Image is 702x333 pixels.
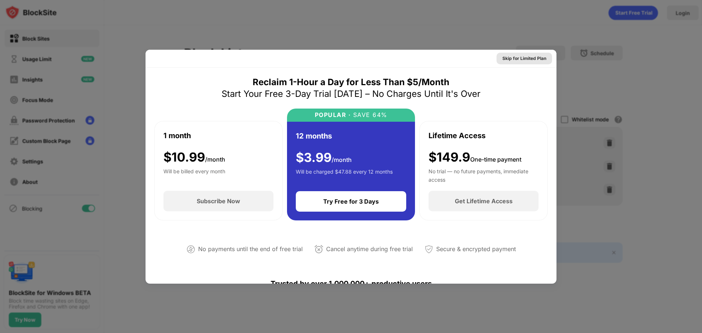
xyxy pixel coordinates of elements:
[296,168,393,182] div: Will be charged $47.88 every 12 months
[470,156,521,163] span: One-time payment
[326,244,413,254] div: Cancel anytime during free trial
[502,55,546,62] div: Skip for Limited Plan
[222,88,480,100] div: Start Your Free 3-Day Trial [DATE] – No Charges Until It's Over
[163,130,191,141] div: 1 month
[163,167,225,182] div: Will be billed every month
[154,266,548,301] div: Trusted by over 1,000,000+ productive users
[205,156,225,163] span: /month
[197,197,240,205] div: Subscribe Now
[186,245,195,254] img: not-paying
[253,76,449,88] div: Reclaim 1-Hour a Day for Less Than $5/Month
[429,150,521,165] div: $149.9
[332,156,352,163] span: /month
[315,111,351,118] div: POPULAR ·
[351,111,388,118] div: SAVE 64%
[424,245,433,254] img: secured-payment
[323,198,379,205] div: Try Free for 3 Days
[314,245,323,254] img: cancel-anytime
[455,197,513,205] div: Get Lifetime Access
[429,130,486,141] div: Lifetime Access
[163,150,225,165] div: $ 10.99
[429,167,539,182] div: No trial — no future payments, immediate access
[296,150,352,165] div: $ 3.99
[296,130,332,141] div: 12 months
[198,244,303,254] div: No payments until the end of free trial
[436,244,516,254] div: Secure & encrypted payment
